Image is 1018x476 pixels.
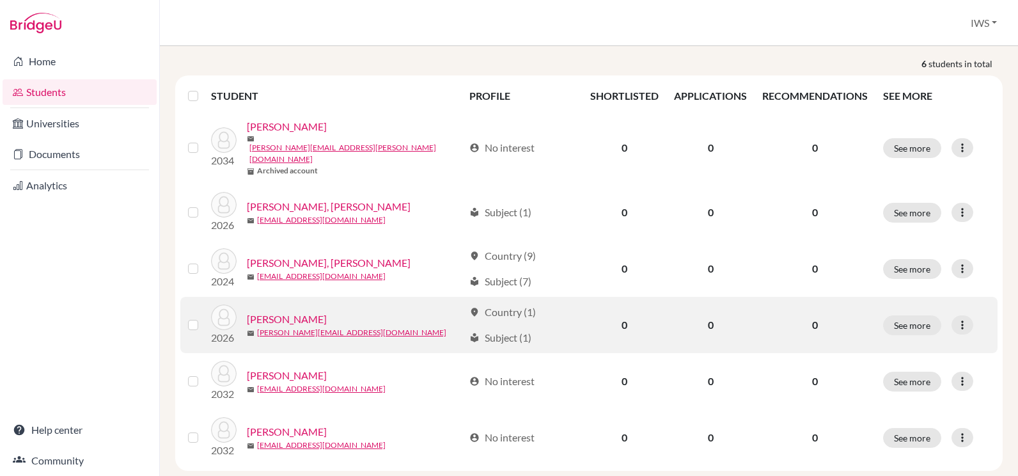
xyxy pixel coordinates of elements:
[583,241,666,297] td: 0
[666,81,755,111] th: APPLICATIONS
[211,443,237,458] p: 2032
[3,111,157,136] a: Universities
[883,138,941,158] button: See more
[762,317,868,333] p: 0
[247,424,327,440] a: [PERSON_NAME]
[762,430,868,445] p: 0
[666,184,755,241] td: 0
[965,11,1003,35] button: IWS
[462,81,583,111] th: PROFILE
[469,207,480,218] span: local_library
[469,305,536,320] div: Country (1)
[469,333,480,343] span: local_library
[666,111,755,184] td: 0
[3,417,157,443] a: Help center
[247,168,254,175] span: inventory_2
[883,203,941,223] button: See more
[211,274,237,289] p: 2024
[211,218,237,233] p: 2026
[883,315,941,335] button: See more
[247,135,254,143] span: mail
[257,214,386,226] a: [EMAIL_ADDRESS][DOMAIN_NAME]
[469,276,480,287] span: local_library
[928,57,1003,70] span: students in total
[211,248,237,274] img: Mateo Kovacs, Nikolett
[247,312,327,327] a: [PERSON_NAME]
[469,376,480,386] span: account_circle
[3,79,157,105] a: Students
[583,111,666,184] td: 0
[883,259,941,279] button: See more
[921,57,928,70] strong: 6
[3,141,157,167] a: Documents
[247,329,254,337] span: mail
[762,374,868,389] p: 0
[583,297,666,353] td: 0
[469,205,531,220] div: Subject (1)
[469,430,535,445] div: No interest
[3,173,157,198] a: Analytics
[762,261,868,276] p: 0
[211,192,237,218] img: Ion, Zhara Gabriela
[257,327,446,338] a: [PERSON_NAME][EMAIL_ADDRESS][DOMAIN_NAME]
[257,383,386,395] a: [EMAIL_ADDRESS][DOMAIN_NAME]
[257,271,386,282] a: [EMAIL_ADDRESS][DOMAIN_NAME]
[469,330,531,345] div: Subject (1)
[469,251,480,261] span: location_on
[10,13,61,33] img: Bridge-U
[762,140,868,155] p: 0
[257,165,318,177] b: Archived account
[211,361,237,386] img: Vulic, Nikolina
[247,119,327,134] a: [PERSON_NAME]
[469,374,535,389] div: No interest
[247,442,254,450] span: mail
[875,81,998,111] th: SEE MORE
[666,409,755,466] td: 0
[211,127,237,153] img: Hunho, Nikolas
[247,217,254,225] span: mail
[3,49,157,74] a: Home
[211,386,237,402] p: 2032
[211,153,237,168] p: 2034
[211,305,237,330] img: Mikheeva, Nikol
[247,386,254,393] span: mail
[257,440,386,451] a: [EMAIL_ADDRESS][DOMAIN_NAME]
[755,81,875,111] th: RECOMMENDATIONS
[666,297,755,353] td: 0
[469,143,480,153] span: account_circle
[469,140,535,155] div: No interest
[247,273,254,281] span: mail
[469,248,536,264] div: Country (9)
[883,428,941,448] button: See more
[247,199,411,214] a: [PERSON_NAME], [PERSON_NAME]
[249,142,464,165] a: [PERSON_NAME][EMAIL_ADDRESS][PERSON_NAME][DOMAIN_NAME]
[666,353,755,409] td: 0
[469,432,480,443] span: account_circle
[247,255,411,271] a: [PERSON_NAME], [PERSON_NAME]
[211,330,237,345] p: 2026
[469,274,531,289] div: Subject (7)
[762,205,868,220] p: 0
[583,353,666,409] td: 0
[583,409,666,466] td: 0
[3,448,157,473] a: Community
[583,184,666,241] td: 0
[211,81,462,111] th: STUDENT
[247,368,327,383] a: [PERSON_NAME]
[883,372,941,392] button: See more
[666,241,755,297] td: 0
[469,307,480,317] span: location_on
[211,417,237,443] img: Vulich, Nikolina
[583,81,666,111] th: SHORTLISTED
